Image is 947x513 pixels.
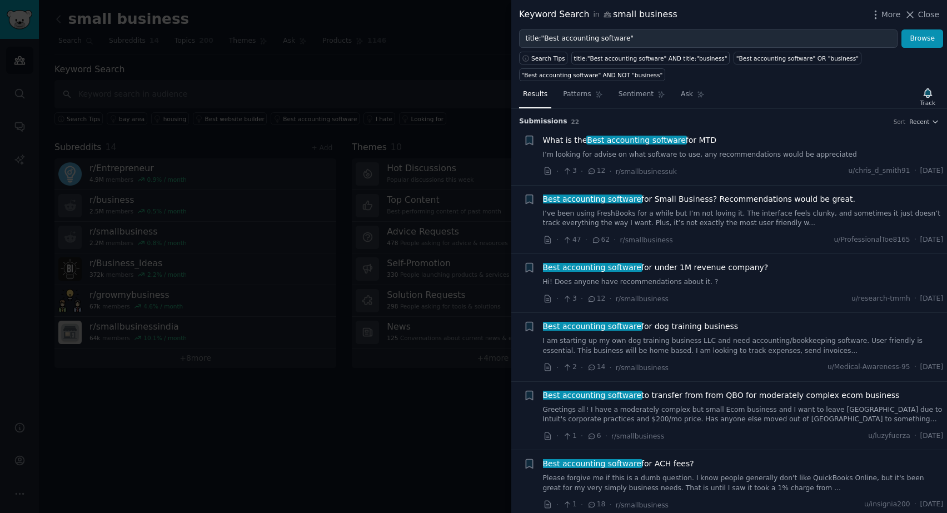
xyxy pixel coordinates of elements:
[914,500,916,510] span: ·
[585,234,587,246] span: ·
[542,263,642,272] span: Best accounting software
[559,86,606,108] a: Patterns
[587,362,605,372] span: 14
[519,86,551,108] a: Results
[615,86,669,108] a: Sentiment
[609,362,611,373] span: ·
[587,166,605,176] span: 12
[562,294,576,304] span: 3
[619,89,654,99] span: Sentiment
[920,235,943,245] span: [DATE]
[581,499,583,511] span: ·
[734,52,861,64] a: "Best accounting software" OR "business"
[609,499,611,511] span: ·
[609,166,611,177] span: ·
[563,89,591,99] span: Patterns
[904,9,939,21] button: Close
[851,294,910,304] span: u/research-tmmh
[556,234,559,246] span: ·
[587,294,605,304] span: 12
[542,391,642,400] span: Best accounting software
[581,430,583,442] span: ·
[543,262,769,273] a: Best accounting softwarefor under 1M revenue company?
[920,99,935,107] div: Track
[681,89,693,99] span: Ask
[522,71,663,79] div: "Best accounting software" AND NOT "business"
[909,118,929,126] span: Recent
[543,193,855,205] span: for Small Business? Recommendations would be great.
[609,293,611,305] span: ·
[543,209,944,228] a: I’ve been using FreshBooks for a while but I’m not loving it. The interface feels clunky, and som...
[914,362,916,372] span: ·
[562,235,581,245] span: 47
[677,86,709,108] a: Ask
[519,29,898,48] input: Try a keyword related to your business
[556,499,559,511] span: ·
[519,8,677,22] div: Keyword Search small business
[543,150,944,160] a: I’m looking for advise on what software to use, any recommendations would be appreciated
[519,52,567,64] button: Search Tips
[574,54,727,62] div: title:"Best accounting software" AND title:"business"
[605,430,607,442] span: ·
[543,277,944,287] a: Hi! Does anyone have recommendations about it. ?
[543,262,769,273] span: for under 1M revenue company?
[531,54,565,62] span: Search Tips
[914,166,916,176] span: ·
[571,52,730,64] a: title:"Best accounting software" AND title:"business"
[556,293,559,305] span: ·
[614,234,616,246] span: ·
[620,236,673,244] span: r/smallbusiness
[920,166,943,176] span: [DATE]
[543,336,944,356] a: I am starting up my own dog training business LLC and need accounting/bookkeeping software. User ...
[920,294,943,304] span: [DATE]
[543,321,739,332] a: Best accounting softwarefor dog training business
[593,10,599,20] span: in
[562,431,576,441] span: 1
[834,235,910,245] span: u/ProfessionalToe8165
[543,390,900,401] span: to transfer from from QBO for moderately complex ecom business
[914,431,916,441] span: ·
[543,458,694,470] span: for ACH fees?
[543,135,716,146] a: What is theBest accounting softwarefor MTD
[894,118,906,126] div: Sort
[556,166,559,177] span: ·
[542,459,642,468] span: Best accounting software
[914,294,916,304] span: ·
[542,195,642,203] span: Best accounting software
[543,321,739,332] span: for dog training business
[523,89,547,99] span: Results
[543,458,694,470] a: Best accounting softwarefor ACH fees?
[849,166,910,176] span: u/chris_d_smith91
[611,432,664,440] span: r/smallbusiness
[581,362,583,373] span: ·
[916,85,939,108] button: Track
[920,431,943,441] span: [DATE]
[543,474,944,493] a: Please forgive me if this is a dumb question. I know people generally don't like QuickBooks Onlin...
[543,193,855,205] a: Best accounting softwarefor Small Business? Recommendations would be great.
[543,135,716,146] span: What is the for MTD
[581,293,583,305] span: ·
[616,364,669,372] span: r/smallbusiness
[571,118,580,125] span: 22
[828,362,910,372] span: u/Medical-Awareness-95
[586,136,687,145] span: Best accounting software
[556,430,559,442] span: ·
[914,235,916,245] span: ·
[920,362,943,372] span: [DATE]
[909,118,939,126] button: Recent
[519,68,665,81] a: "Best accounting software" AND NOT "business"
[616,501,669,509] span: r/smallbusiness
[868,431,910,441] span: u/luzyfuerza
[870,9,901,21] button: More
[864,500,910,510] span: u/insignia200
[562,362,576,372] span: 2
[543,405,944,425] a: Greetings all! I have a moderately complex but small Ecom business and I want to leave [GEOGRAPHI...
[587,431,601,441] span: 6
[736,54,859,62] div: "Best accounting software" OR "business"
[591,235,610,245] span: 62
[543,390,900,401] a: Best accounting softwareto transfer from from QBO for moderately complex ecom business
[562,500,576,510] span: 1
[616,168,677,176] span: r/smallbusinessuk
[562,166,576,176] span: 3
[616,295,669,303] span: r/smallbusiness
